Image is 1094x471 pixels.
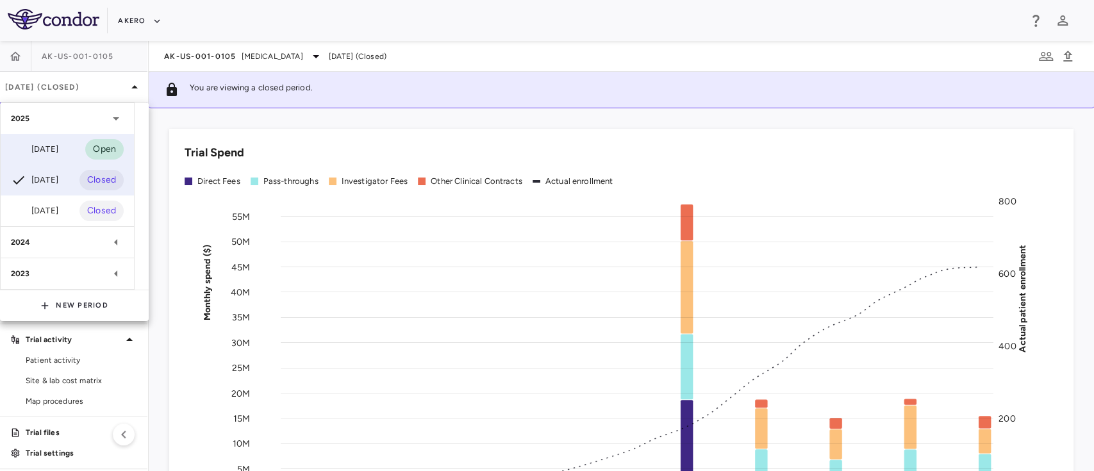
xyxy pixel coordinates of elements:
[11,142,58,157] div: [DATE]
[11,236,31,248] p: 2024
[11,268,30,279] p: 2023
[11,172,58,188] div: [DATE]
[79,173,124,187] span: Closed
[85,142,124,156] span: Open
[11,113,30,124] p: 2025
[1,103,134,134] div: 2025
[79,204,124,218] span: Closed
[1,227,134,258] div: 2024
[11,203,58,219] div: [DATE]
[40,295,108,316] button: New Period
[1,258,134,289] div: 2023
